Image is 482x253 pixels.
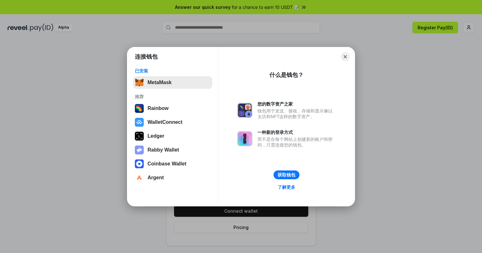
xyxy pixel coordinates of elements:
div: MetaMask [148,80,172,85]
img: svg+xml,%3Csvg%20xmlns%3D%22http%3A%2F%2Fwww.w3.org%2F2000%2Fsvg%22%20width%3D%2228%22%20height%3... [135,132,144,141]
div: Coinbase Wallet [148,161,186,167]
div: Ledger [148,133,164,139]
button: 获取钱包 [274,170,299,179]
div: 什么是钱包？ [269,71,304,79]
img: svg+xml,%3Csvg%20xmlns%3D%22http%3A%2F%2Fwww.w3.org%2F2000%2Fsvg%22%20fill%3D%22none%22%20viewBox... [237,131,252,146]
button: Close [341,52,350,61]
div: 了解更多 [278,184,295,190]
div: 您的数字资产之家 [257,101,336,107]
img: svg+xml,%3Csvg%20width%3D%2228%22%20height%3D%2228%22%20viewBox%3D%220%200%2028%2028%22%20fill%3D... [135,118,144,127]
button: Coinbase Wallet [133,158,212,170]
img: svg+xml,%3Csvg%20fill%3D%22none%22%20height%3D%2233%22%20viewBox%3D%220%200%2035%2033%22%20width%... [135,78,144,87]
button: Argent [133,171,212,184]
img: svg+xml,%3Csvg%20xmlns%3D%22http%3A%2F%2Fwww.w3.org%2F2000%2Fsvg%22%20fill%3D%22none%22%20viewBox... [135,146,144,154]
div: 获取钱包 [278,172,295,178]
button: Rainbow [133,102,212,115]
button: WalletConnect [133,116,212,129]
img: svg+xml,%3Csvg%20width%3D%2228%22%20height%3D%2228%22%20viewBox%3D%220%200%2028%2028%22%20fill%3D... [135,173,144,182]
img: svg+xml,%3Csvg%20width%3D%22120%22%20height%3D%22120%22%20viewBox%3D%220%200%20120%20120%22%20fil... [135,104,144,113]
div: 而不是在每个网站上创建新的账户和密码，只需连接您的钱包。 [257,136,336,148]
button: Ledger [133,130,212,142]
div: WalletConnect [148,119,183,125]
button: MetaMask [133,76,212,89]
img: svg+xml,%3Csvg%20width%3D%2228%22%20height%3D%2228%22%20viewBox%3D%220%200%2028%2028%22%20fill%3D... [135,159,144,168]
h1: 连接钱包 [135,53,158,60]
div: 已安装 [135,68,210,74]
div: Rabby Wallet [148,147,179,153]
div: 推荐 [135,94,210,100]
div: Rainbow [148,106,169,111]
a: 了解更多 [274,183,299,191]
div: 钱包用于发送、接收、存储和显示像以太坊和NFT这样的数字资产。 [257,108,336,119]
img: svg+xml,%3Csvg%20xmlns%3D%22http%3A%2F%2Fwww.w3.org%2F2000%2Fsvg%22%20fill%3D%22none%22%20viewBox... [237,103,252,118]
div: Argent [148,175,164,181]
div: 一种新的登录方式 [257,129,336,135]
button: Rabby Wallet [133,144,212,156]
